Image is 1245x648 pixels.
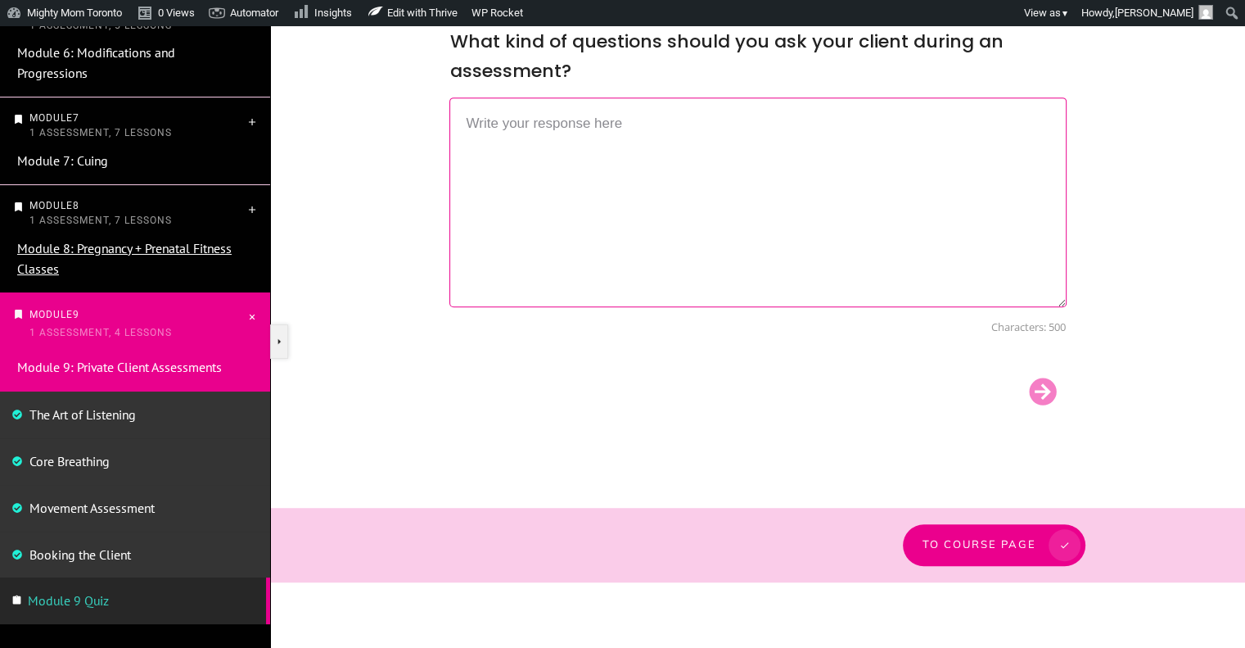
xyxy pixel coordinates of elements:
[29,111,246,141] p: Module
[1115,7,1193,19] span: [PERSON_NAME]
[1061,8,1069,19] span: ▼
[314,7,352,19] span: Insights
[29,546,131,563] a: Booking the Client
[17,240,232,277] a: Module 8: Pregnancy + Prenatal Fitness Classes
[29,127,172,138] span: 1 Assessment, 7 Lessons
[17,152,108,169] a: Module 7: Cuing
[29,20,172,31] span: 1 Assessment, 5 Lessons
[29,215,172,226] span: 1 Assessment, 7 Lessons
[73,309,79,320] span: 9
[29,306,246,343] p: Module
[450,29,1004,84] span: What kind of questions should you ask your client during an assessment?
[29,500,155,516] a: Movement Assessment
[29,327,172,338] span: 1 Assessment, 4 Lessons
[17,359,222,375] a: Module 9: Private Client Assessments
[29,453,110,469] a: Core Breathing
[29,198,246,229] p: Module
[73,200,79,211] span: 8
[28,592,109,609] a: Module 9 Quiz
[73,112,79,124] span: 7
[29,406,136,423] a: The Art of Listening
[17,44,175,81] a: Module 6: Modifications and Progressions
[450,322,1066,333] p: Characters: 500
